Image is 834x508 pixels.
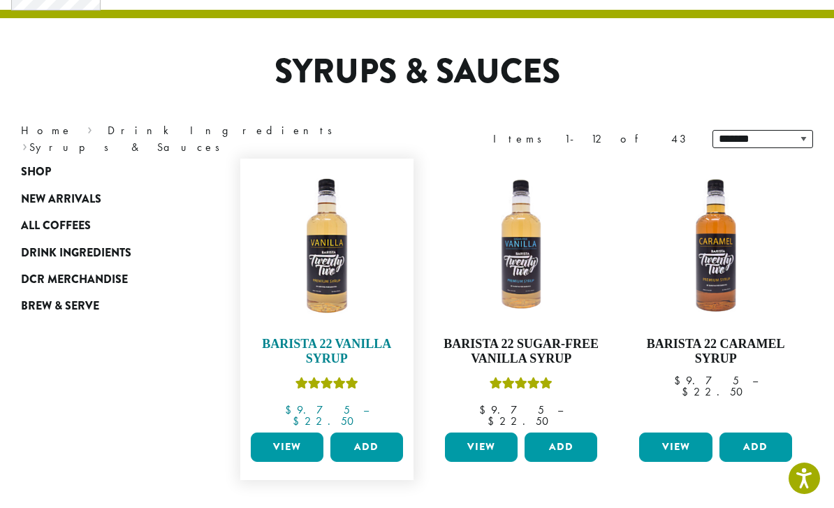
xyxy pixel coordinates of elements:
[21,298,99,315] span: Brew & Serve
[441,337,601,367] h4: Barista 22 Sugar-Free Vanilla Syrup
[21,159,188,185] a: Shop
[636,166,795,325] img: CARAMEL-1-300x300.png
[247,337,407,367] h4: Barista 22 Vanilla Syrup
[285,402,297,417] span: $
[752,373,758,388] span: –
[293,414,360,428] bdi: 22.50
[251,433,323,462] a: View
[247,166,406,325] img: VANILLA-300x300.png
[21,239,188,266] a: Drink Ingredients
[21,191,101,208] span: New Arrivals
[674,373,739,388] bdi: 9.75
[22,134,27,156] span: ›
[247,166,407,427] a: Barista 22 Vanilla SyrupRated 5.00 out of 5
[557,402,563,417] span: –
[87,117,92,139] span: ›
[21,217,91,235] span: All Coffees
[21,266,188,293] a: DCR Merchandise
[719,433,792,462] button: Add
[674,373,686,388] span: $
[10,52,824,92] h1: Syrups & Sauces
[682,384,694,399] span: $
[330,433,403,462] button: Add
[493,131,692,147] div: Items 1-12 of 43
[21,186,188,212] a: New Arrivals
[490,375,553,396] div: Rated 5.00 out of 5
[285,402,350,417] bdi: 9.75
[636,166,795,427] a: Barista 22 Caramel Syrup
[525,433,597,462] button: Add
[445,433,518,462] a: View
[108,123,342,138] a: Drink Ingredients
[479,402,544,417] bdi: 9.75
[441,166,601,325] img: SF-VANILLA-300x300.png
[21,164,51,181] span: Shop
[488,414,499,428] span: $
[21,123,73,138] a: Home
[21,212,188,239] a: All Coffees
[21,271,128,289] span: DCR Merchandise
[636,337,795,367] h4: Barista 22 Caramel Syrup
[21,122,396,156] nav: Breadcrumb
[441,166,601,427] a: Barista 22 Sugar-Free Vanilla SyrupRated 5.00 out of 5
[293,414,305,428] span: $
[479,402,491,417] span: $
[488,414,555,428] bdi: 22.50
[639,433,712,462] a: View
[682,384,749,399] bdi: 22.50
[21,245,131,262] span: Drink Ingredients
[363,402,369,417] span: –
[21,293,188,319] a: Brew & Serve
[295,375,358,396] div: Rated 5.00 out of 5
